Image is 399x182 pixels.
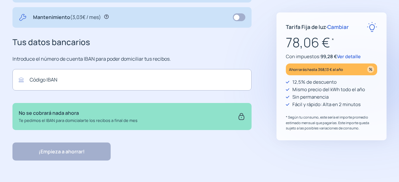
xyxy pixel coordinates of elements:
[286,114,377,131] p: * Según tu consumo, este sería el importe promedio estimado mensual que pagarías. Este importe qu...
[12,36,252,49] h3: Tus datos bancarios
[286,53,377,60] p: Con impuestos:
[238,109,245,124] img: secure.svg
[292,93,329,101] p: Sin permanencia
[19,117,137,124] p: Te pedimos el IBAN para domicialarte los recibos a final de mes
[320,53,337,60] span: 99,28 €
[12,55,252,63] p: Introduce el número de cuenta IBAN para poder domiciliar tus recibos.
[286,23,349,31] p: Tarifa Fija de luz ·
[19,109,137,117] p: No se cobrará nada ahora
[337,53,361,60] span: Ver detalle
[292,78,337,86] p: 12,5% de descuento
[292,101,361,108] p: Fácil y rápido: Alta en 2 minutos
[70,14,101,21] span: (3,03€ / mes)
[327,23,349,30] span: Cambiar
[292,86,365,93] p: Mismo precio del kWh todo el año
[33,13,101,21] p: Mantenimiento
[289,66,343,73] p: Ahorrarás hasta 368,13 € al año
[286,32,377,53] p: 78,06 €
[367,66,374,73] img: percentage_icon.svg
[367,22,377,32] img: rate-E.svg
[19,13,27,21] img: tool.svg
